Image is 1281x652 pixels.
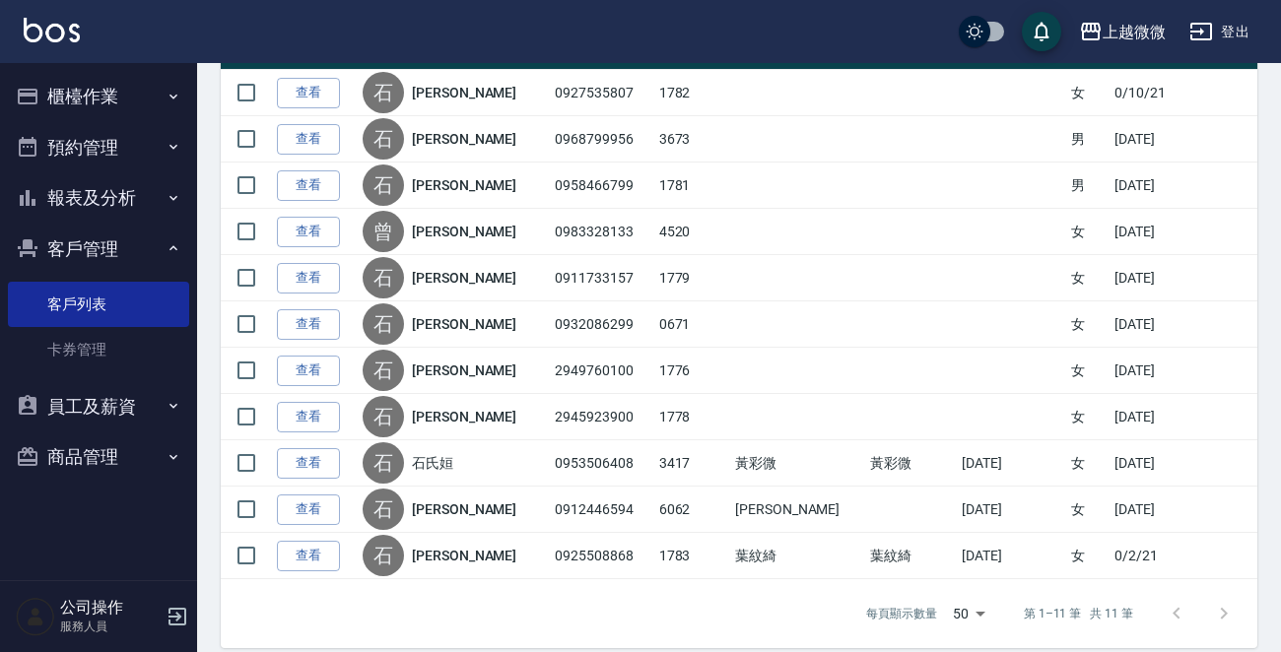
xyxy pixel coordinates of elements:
[550,348,653,394] td: 2949760100
[277,263,340,293] a: 查看
[412,222,516,241] a: [PERSON_NAME]
[654,348,730,394] td: 1776
[550,301,653,348] td: 0932086299
[8,431,189,483] button: 商品管理
[412,268,516,288] a: [PERSON_NAME]
[654,116,730,163] td: 3673
[363,535,404,576] div: 石
[1066,255,1111,301] td: 女
[550,440,653,487] td: 0953506408
[865,440,958,487] td: 黃彩微
[654,440,730,487] td: 3417
[412,175,516,195] a: [PERSON_NAME]
[412,83,516,102] a: [PERSON_NAME]
[277,309,340,340] a: 查看
[1066,394,1111,440] td: 女
[1110,116,1180,163] td: [DATE]
[945,587,992,640] div: 50
[412,314,516,334] a: [PERSON_NAME]
[60,618,161,635] p: 服務人員
[60,598,161,618] h5: 公司操作
[550,487,653,533] td: 0912446594
[654,163,730,209] td: 1781
[1110,255,1180,301] td: [DATE]
[412,546,516,565] a: [PERSON_NAME]
[550,255,653,301] td: 0911733157
[412,453,453,473] a: 石氏姮
[1071,12,1174,52] button: 上越微微
[363,489,404,530] div: 石
[1066,70,1111,116] td: 女
[550,394,653,440] td: 2945923900
[1066,487,1111,533] td: 女
[1066,163,1111,209] td: 男
[654,209,730,255] td: 4520
[730,440,865,487] td: 黃彩微
[654,255,730,301] td: 1779
[8,282,189,327] a: 客戶列表
[277,402,340,432] a: 查看
[654,70,730,116] td: 1782
[277,494,340,525] a: 查看
[654,487,730,533] td: 6062
[8,172,189,224] button: 報表及分析
[363,164,404,206] div: 石
[550,533,653,579] td: 0925508868
[654,301,730,348] td: 0671
[1066,116,1111,163] td: 男
[1110,163,1180,209] td: [DATE]
[277,448,340,479] a: 查看
[1110,348,1180,394] td: [DATE]
[730,533,865,579] td: 葉紋綺
[1022,12,1061,51] button: save
[277,541,340,571] a: 查看
[363,350,404,391] div: 石
[550,70,653,116] td: 0927535807
[412,360,516,380] a: [PERSON_NAME]
[1066,533,1111,579] td: 女
[1066,301,1111,348] td: 女
[363,396,404,437] div: 石
[1110,209,1180,255] td: [DATE]
[277,124,340,155] a: 查看
[8,122,189,173] button: 預約管理
[550,163,653,209] td: 0958466799
[363,211,404,252] div: 曾
[865,533,958,579] td: 葉紋綺
[363,118,404,160] div: 石
[1110,70,1180,116] td: 0/10/21
[957,533,1065,579] td: [DATE]
[866,605,937,622] p: 每頁顯示數量
[24,18,80,42] img: Logo
[363,303,404,345] div: 石
[363,257,404,298] div: 石
[1024,605,1133,622] p: 第 1–11 筆 共 11 筆
[277,356,340,386] a: 查看
[8,71,189,122] button: 櫃檯作業
[1110,440,1180,487] td: [DATE]
[957,440,1065,487] td: [DATE]
[550,209,653,255] td: 0983328133
[1110,301,1180,348] td: [DATE]
[1103,20,1166,44] div: 上越微微
[1066,348,1111,394] td: 女
[412,499,516,519] a: [PERSON_NAME]
[8,327,189,372] a: 卡券管理
[1066,209,1111,255] td: 女
[412,129,516,149] a: [PERSON_NAME]
[1181,14,1257,50] button: 登出
[1110,487,1180,533] td: [DATE]
[957,487,1065,533] td: [DATE]
[412,407,516,426] a: [PERSON_NAME]
[1110,533,1180,579] td: 0/2/21
[1110,394,1180,440] td: [DATE]
[363,442,404,484] div: 石
[654,533,730,579] td: 1783
[730,487,865,533] td: [PERSON_NAME]
[277,78,340,108] a: 查看
[8,381,189,432] button: 員工及薪資
[8,224,189,275] button: 客戶管理
[277,217,340,247] a: 查看
[277,170,340,201] a: 查看
[1066,440,1111,487] td: 女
